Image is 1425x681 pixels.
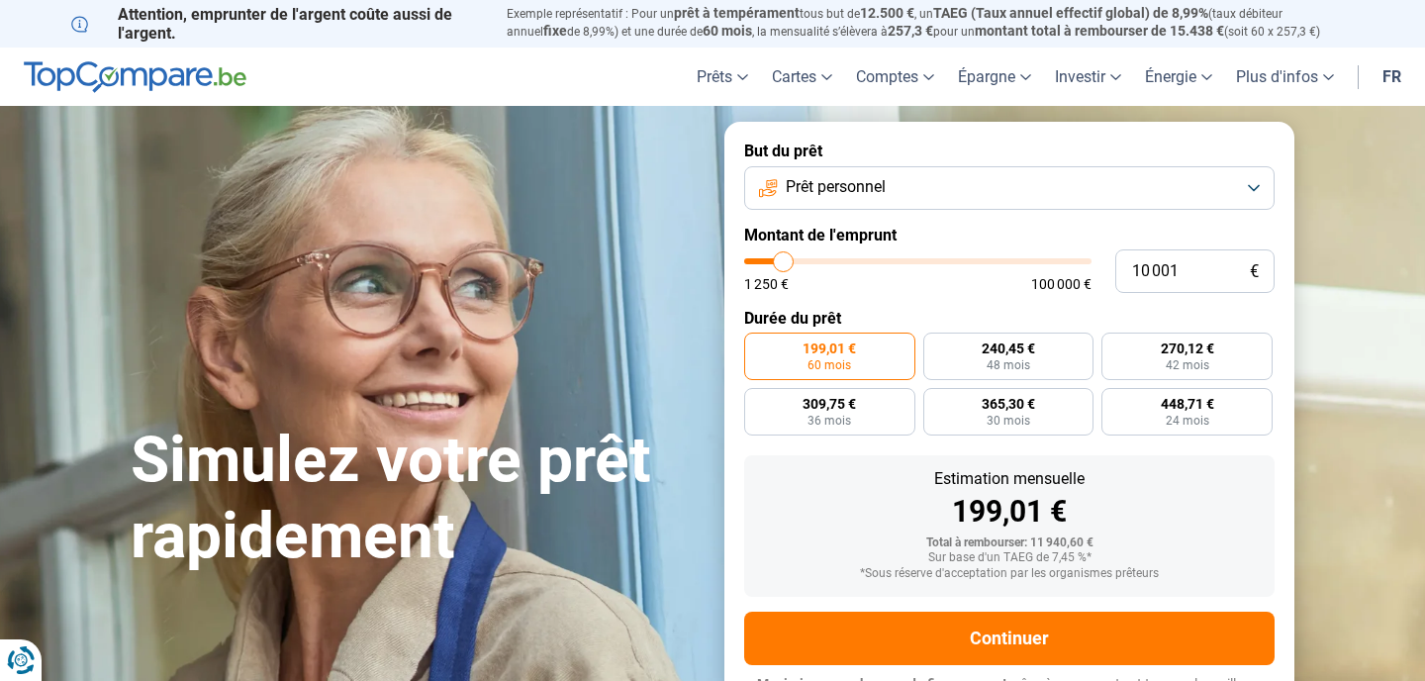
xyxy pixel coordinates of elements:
div: Estimation mensuelle [760,471,1259,487]
span: 257,3 € [888,23,933,39]
a: Prêts [685,48,760,106]
a: Cartes [760,48,844,106]
span: montant total à rembourser de 15.438 € [975,23,1224,39]
span: 24 mois [1166,415,1209,427]
span: 42 mois [1166,359,1209,371]
span: 270,12 € [1161,341,1214,355]
h1: Simulez votre prêt rapidement [131,423,701,575]
label: Durée du prêt [744,309,1275,328]
span: TAEG (Taux annuel effectif global) de 8,99% [933,5,1208,21]
a: Plus d'infos [1224,48,1346,106]
span: 100 000 € [1031,277,1092,291]
span: 365,30 € [982,397,1035,411]
span: 60 mois [703,23,752,39]
a: Énergie [1133,48,1224,106]
span: € [1250,263,1259,280]
span: 30 mois [987,415,1030,427]
img: TopCompare [24,61,246,93]
a: Épargne [946,48,1043,106]
div: Total à rembourser: 11 940,60 € [760,536,1259,550]
p: Attention, emprunter de l'argent coûte aussi de l'argent. [71,5,483,43]
span: 309,75 € [803,397,856,411]
a: Investir [1043,48,1133,106]
span: 199,01 € [803,341,856,355]
span: 48 mois [987,359,1030,371]
span: prêt à tempérament [674,5,800,21]
button: Prêt personnel [744,166,1275,210]
div: *Sous réserve d'acceptation par les organismes prêteurs [760,567,1259,581]
span: 1 250 € [744,277,789,291]
div: 199,01 € [760,497,1259,527]
span: 448,71 € [1161,397,1214,411]
p: Exemple représentatif : Pour un tous but de , un (taux débiteur annuel de 8,99%) et une durée de ... [507,5,1354,41]
button: Continuer [744,612,1275,665]
span: 12.500 € [860,5,914,21]
div: Sur base d'un TAEG de 7,45 %* [760,551,1259,565]
span: fixe [543,23,567,39]
span: 36 mois [807,415,851,427]
span: Prêt personnel [786,176,886,198]
label: Montant de l'emprunt [744,226,1275,244]
label: But du prêt [744,142,1275,160]
span: 240,45 € [982,341,1035,355]
span: 60 mois [807,359,851,371]
a: Comptes [844,48,946,106]
a: fr [1371,48,1413,106]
